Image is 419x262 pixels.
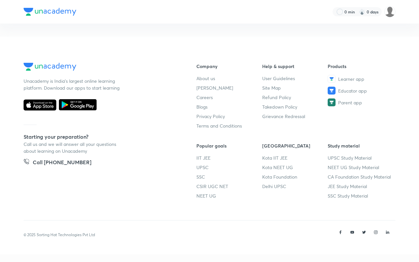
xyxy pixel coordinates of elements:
[328,87,336,95] img: Educator app
[196,183,262,190] a: CSIR UGC NET
[328,142,393,149] h6: Study material
[359,9,365,15] img: streak
[24,158,91,167] a: Call [PHONE_NUMBER]
[24,133,175,141] h5: Starting your preparation?
[262,164,328,171] a: Kota NEET UG
[328,173,393,180] a: CA Foundation Study Material
[24,232,95,238] p: © 2025 Sorting Hat Technologies Pvt Ltd
[196,113,262,120] a: Privacy Policy
[262,154,328,161] a: Kota IIT JEE
[328,183,393,190] a: JEE Study Material
[328,98,393,106] a: Parent app
[328,192,393,199] a: SSC Study Material
[338,99,362,106] span: Parent app
[196,84,262,91] a: [PERSON_NAME]
[196,103,262,110] a: Blogs
[328,87,393,95] a: Educator app
[328,98,336,106] img: Parent app
[328,75,336,83] img: Learner app
[196,154,262,161] a: IIT JEE
[262,63,328,70] h6: Help & support
[33,158,91,167] h5: Call [PHONE_NUMBER]
[262,103,328,110] a: Takedown Policy
[24,78,122,91] p: Unacademy is India’s largest online learning platform. Download our apps to start learning
[328,154,393,161] a: UPSC Study Material
[24,8,76,16] img: Company Logo
[262,173,328,180] a: Kota Foundation
[196,122,262,129] a: Terms and Conditions
[328,63,393,70] h6: Products
[262,183,328,190] a: Delhi UPSC
[196,192,262,199] a: NEET UG
[24,63,76,71] img: Company Logo
[338,87,367,94] span: Educator app
[196,94,213,101] span: Careers
[262,84,328,91] a: Site Map
[196,164,262,171] a: UPSC
[196,142,262,149] h6: Popular goals
[24,141,122,154] p: Call us and we will answer all your questions about learning on Unacademy
[196,63,262,70] h6: Company
[196,75,262,82] a: About us
[328,164,393,171] a: NEET UG Study Material
[262,75,328,82] a: User Guidelines
[196,94,262,101] a: Careers
[196,173,262,180] a: SSC
[384,6,395,17] img: renuka
[338,76,364,82] span: Learner app
[262,94,328,101] a: Refund Policy
[328,75,393,83] a: Learner app
[262,113,328,120] a: Grievance Redressal
[262,142,328,149] h6: [GEOGRAPHIC_DATA]
[24,63,175,72] a: Company Logo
